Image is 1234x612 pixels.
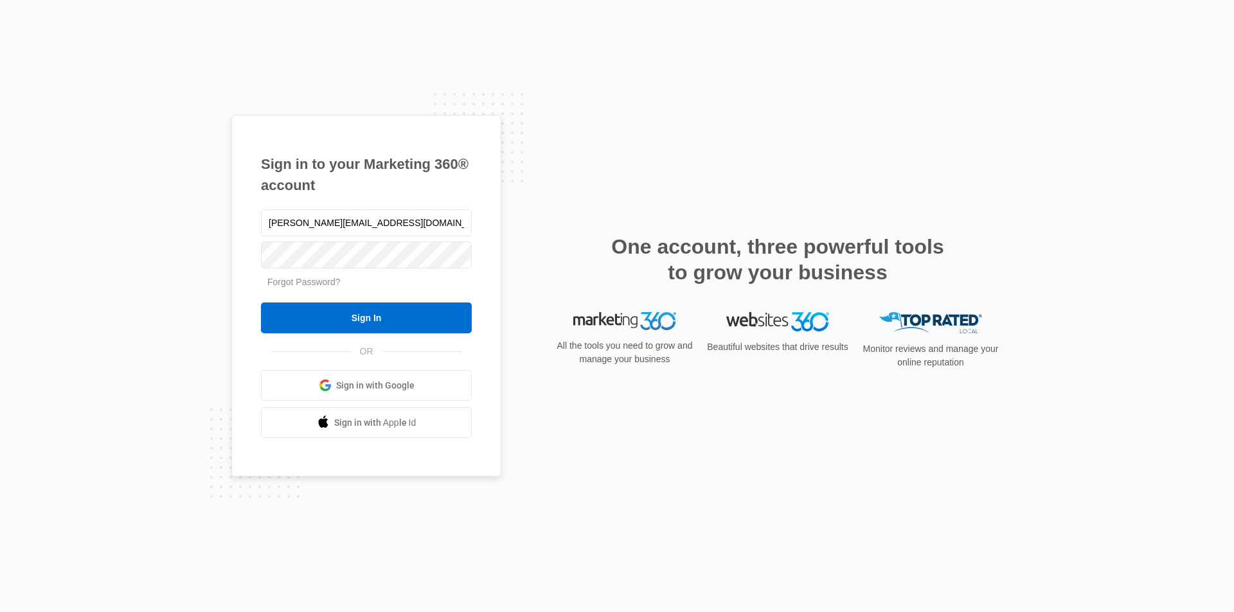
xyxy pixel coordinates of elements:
img: Websites 360 [726,312,829,331]
a: Forgot Password? [267,277,341,287]
input: Email [261,209,472,236]
p: Beautiful websites that drive results [706,340,850,354]
p: Monitor reviews and manage your online reputation [859,342,1003,369]
a: Sign in with Google [261,370,472,401]
span: Sign in with Google [336,379,415,392]
img: Marketing 360 [573,312,676,330]
h1: Sign in to your Marketing 360® account [261,153,472,196]
h2: One account, three powerful tools to grow your business [607,234,948,285]
span: Sign in with Apple Id [334,416,416,430]
span: OR [351,345,382,358]
p: All the tools you need to grow and manage your business [553,339,697,366]
a: Sign in with Apple Id [261,407,472,438]
img: Top Rated Local [879,312,982,333]
input: Sign In [261,302,472,333]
